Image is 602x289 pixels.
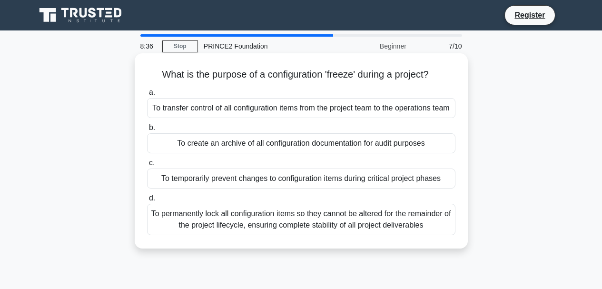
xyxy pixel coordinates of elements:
[412,37,468,56] div: 7/10
[149,123,155,131] span: b.
[149,88,155,96] span: a.
[329,37,412,56] div: Beginner
[162,40,198,52] a: Stop
[149,159,155,167] span: c.
[147,133,455,153] div: To create an archive of all configuration documentation for audit purposes
[147,169,455,189] div: To temporarily prevent changes to configuration items during critical project phases
[509,9,551,21] a: Register
[146,69,456,81] h5: What is the purpose of a configuration 'freeze' during a project?
[135,37,162,56] div: 8:36
[147,98,455,118] div: To transfer control of all configuration items from the project team to the operations team
[147,204,455,235] div: To permanently lock all configuration items so they cannot be altered for the remainder of the pr...
[198,37,329,56] div: PRINCE2 Foundation
[149,194,155,202] span: d.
